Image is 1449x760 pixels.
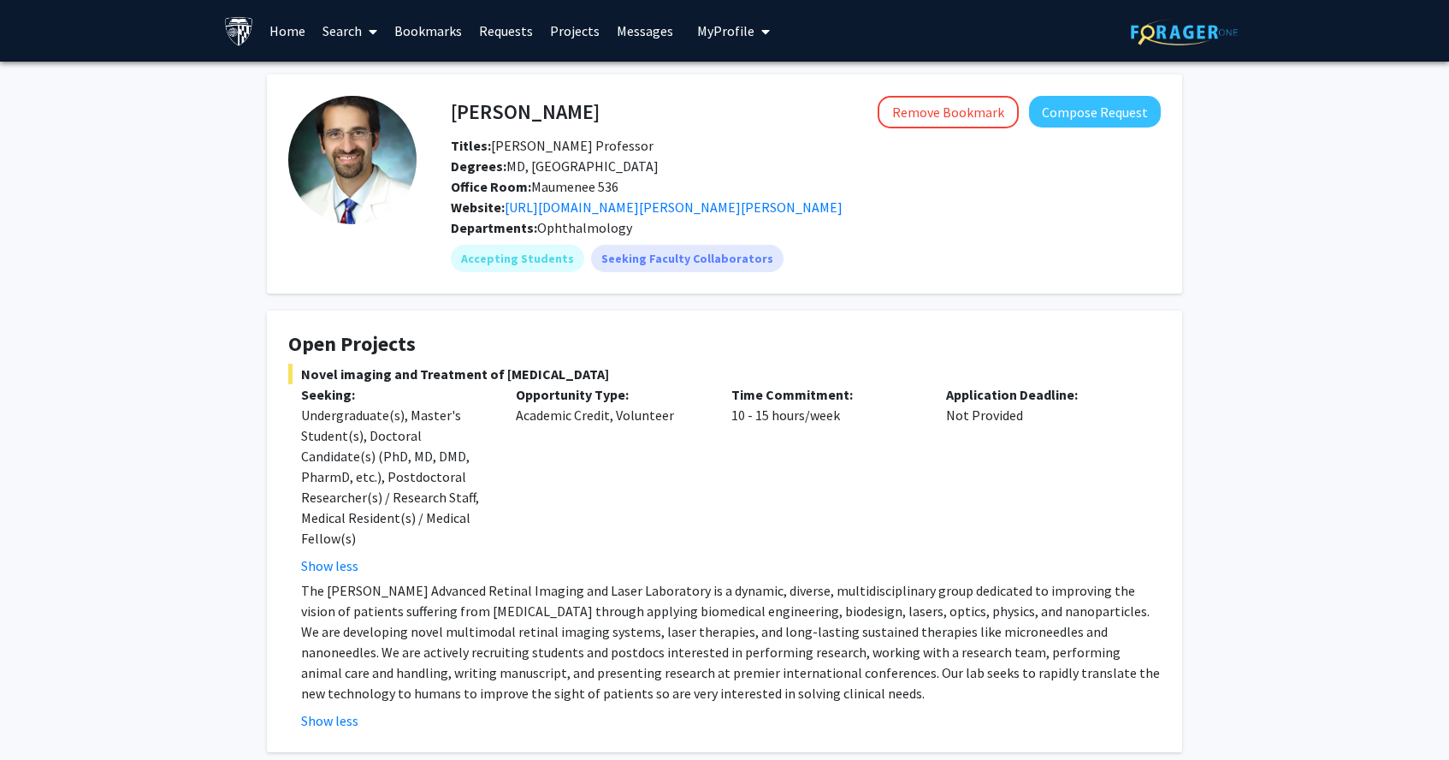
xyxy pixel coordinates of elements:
[451,178,531,195] b: Office Room:
[451,219,537,236] b: Departments:
[301,384,490,405] p: Seeking:
[301,710,358,731] button: Show less
[470,1,541,61] a: Requests
[386,1,470,61] a: Bookmarks
[451,157,506,175] b: Degrees:
[301,580,1161,704] p: The [PERSON_NAME] Advanced Retinal Imaging and Laser Laboratory is a dynamic, diverse, multidisci...
[314,1,386,61] a: Search
[451,178,618,195] span: Maumenee 536
[451,96,600,128] h4: [PERSON_NAME]
[878,96,1019,128] button: Remove Bookmark
[697,22,754,39] span: My Profile
[224,16,254,46] img: Johns Hopkins University Logo
[288,332,1161,357] h4: Open Projects
[1131,19,1238,45] img: ForagerOne Logo
[451,199,505,216] b: Website:
[451,157,659,175] span: MD, [GEOGRAPHIC_DATA]
[719,384,933,576] div: 10 - 15 hours/week
[301,405,490,549] div: Undergraduate(s), Master's Student(s), Doctoral Candidate(s) (PhD, MD, DMD, PharmD, etc.), Postdo...
[503,384,718,576] div: Academic Credit, Volunteer
[13,683,73,747] iframe: Chat
[301,555,358,576] button: Show less
[933,384,1148,576] div: Not Provided
[591,245,784,272] mat-chip: Seeking Faculty Collaborators
[451,137,654,154] span: [PERSON_NAME] Professor
[731,384,920,405] p: Time Commitment:
[946,384,1135,405] p: Application Deadline:
[451,137,491,154] b: Titles:
[537,219,632,236] span: Ophthalmology
[288,364,1161,384] span: Novel imaging and Treatment of [MEDICAL_DATA]
[261,1,314,61] a: Home
[505,199,843,216] a: Opens in a new tab
[288,96,417,224] img: Profile Picture
[516,384,705,405] p: Opportunity Type:
[1029,96,1161,128] button: Compose Request to Yannis Paulus
[451,245,584,272] mat-chip: Accepting Students
[541,1,608,61] a: Projects
[608,1,682,61] a: Messages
